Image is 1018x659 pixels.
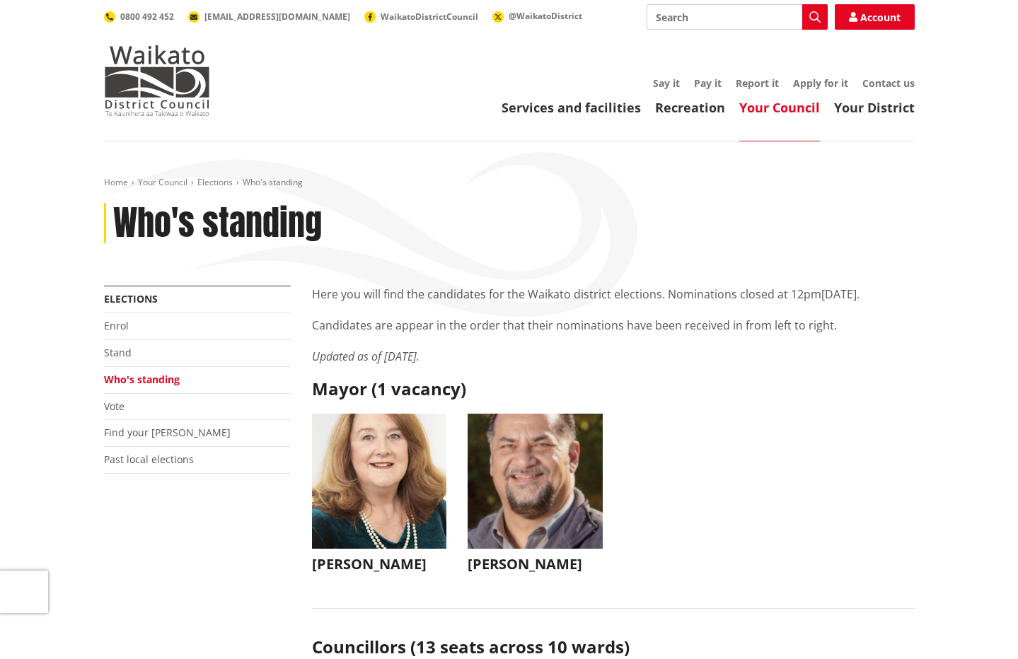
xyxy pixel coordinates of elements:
[647,4,828,30] input: Search input
[509,10,582,22] span: @WaikatoDistrict
[104,292,158,305] a: Elections
[736,76,779,90] a: Report it
[104,11,174,23] a: 0800 492 452
[655,99,725,116] a: Recreation
[104,453,194,466] a: Past local elections
[468,556,603,573] h3: [PERSON_NAME]
[104,177,915,189] nav: breadcrumb
[312,377,466,400] strong: Mayor (1 vacancy)
[104,176,128,188] a: Home
[694,76,722,90] a: Pay it
[204,11,350,23] span: [EMAIL_ADDRESS][DOMAIN_NAME]
[104,373,180,386] a: Who's standing
[197,176,233,188] a: Elections
[793,76,848,90] a: Apply for it
[653,76,680,90] a: Say it
[138,176,187,188] a: Your Council
[502,99,641,116] a: Services and facilities
[312,635,630,658] strong: Councillors (13 seats across 10 wards)
[862,76,915,90] a: Contact us
[312,286,915,303] p: Here you will find the candidates for the Waikato district elections. Nominations closed at 12pm[...
[468,414,603,549] img: WO-M__BECH_A__EWN4j
[312,317,915,334] p: Candidates are appear in the order that their nominations have been received in from left to right.
[468,414,603,580] button: [PERSON_NAME]
[104,400,125,413] a: Vote
[104,426,231,439] a: Find your [PERSON_NAME]
[312,556,447,573] h3: [PERSON_NAME]
[834,99,915,116] a: Your District
[312,349,420,364] em: Updated as of [DATE].
[835,4,915,30] a: Account
[104,346,132,359] a: Stand
[492,10,582,22] a: @WaikatoDistrict
[381,11,478,23] span: WaikatoDistrictCouncil
[113,203,322,244] h1: Who's standing
[364,11,478,23] a: WaikatoDistrictCouncil
[188,11,350,23] a: [EMAIL_ADDRESS][DOMAIN_NAME]
[312,414,447,549] img: WO-M__CHURCH_J__UwGuY
[104,45,210,116] img: Waikato District Council - Te Kaunihera aa Takiwaa o Waikato
[104,319,129,332] a: Enrol
[243,176,303,188] span: Who's standing
[739,99,820,116] a: Your Council
[120,11,174,23] span: 0800 492 452
[312,414,447,580] button: [PERSON_NAME]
